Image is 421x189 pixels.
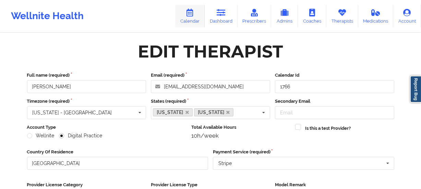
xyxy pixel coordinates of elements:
a: Medications [358,5,394,27]
a: [US_STATE] [153,108,193,116]
label: Total Available Hours [191,124,290,131]
a: Admins [271,5,298,27]
label: Email (required) [151,72,270,79]
label: States (required) [151,98,270,105]
input: Email [275,106,394,119]
input: Calendar Id [275,80,394,93]
a: Prescribers [238,5,272,27]
div: Edit Therapist [138,41,283,62]
label: Country Of Residence [27,149,208,155]
input: Full name [27,80,146,93]
a: Coaches [298,5,326,27]
label: Is this a test Provider? [305,125,351,132]
a: Calendar [175,5,205,27]
label: Account Type [27,124,187,131]
label: Full name (required) [27,72,146,79]
a: Dashboard [205,5,238,27]
div: 10h/week [191,132,290,139]
div: Stripe [218,161,232,166]
label: Digital Practice [59,133,102,139]
label: Calendar Id [275,72,394,79]
label: Provider License Category [27,181,146,188]
a: Account [393,5,421,27]
a: Report Bug [410,76,421,103]
label: Payment Service (required) [213,149,394,155]
div: [US_STATE] - [GEOGRAPHIC_DATA] [33,110,112,115]
label: Provider License Type [151,181,270,188]
input: Email address [151,80,270,93]
a: [US_STATE] [194,108,234,116]
label: Timezone (required) [27,98,146,105]
a: Therapists [326,5,358,27]
label: Model Remark [275,181,394,188]
label: Secondary Email [275,98,394,105]
label: Wellnite [27,133,55,139]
